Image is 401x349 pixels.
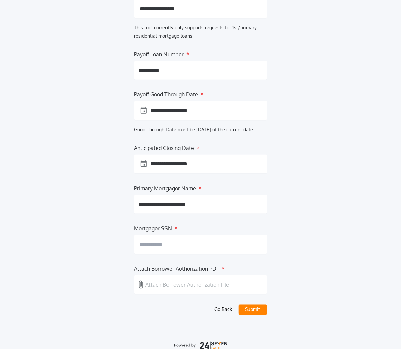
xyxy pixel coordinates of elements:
label: This tool currently only supports requests for 1st/primary residential mortgage loans [134,25,257,39]
label: Primary Mortgagor Name [134,184,196,190]
label: Attach Borrower Authorization PDF [134,265,219,270]
label: Good Through Date must be [DATE] of the current date. [134,127,254,132]
p: Attach Borrower Authorization File [146,281,229,289]
button: Submit [239,305,267,315]
label: Anticipated Closing Date [134,144,194,149]
button: Go Back [212,305,235,315]
label: Payoff Loan Number [134,50,184,56]
label: Payoff Good Through Date [134,90,198,96]
label: Mortgagor SSN [134,224,172,230]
